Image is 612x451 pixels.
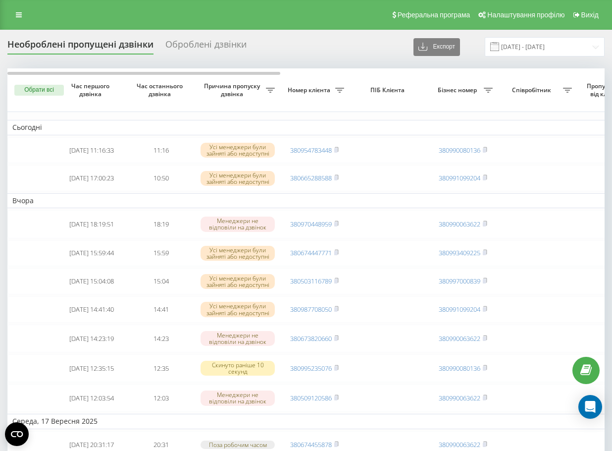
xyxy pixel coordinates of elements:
[57,240,126,267] td: [DATE] 15:59:44
[398,11,470,19] span: Реферальна програма
[201,302,275,317] div: Усі менеджери були зайняті або недоступні
[126,240,196,267] td: 15:59
[439,394,480,402] a: 380990063622
[5,422,29,446] button: Open CMP widget
[201,82,266,98] span: Причина пропуску дзвінка
[357,86,420,94] span: ПІБ Клієнта
[65,82,118,98] span: Час першого дзвінка
[487,11,564,19] span: Налаштування профілю
[126,384,196,412] td: 12:03
[126,165,196,191] td: 10:50
[290,305,332,314] a: 380987708050
[201,391,275,405] div: Менеджери не відповіли на дзвінок
[126,268,196,294] td: 15:04
[57,354,126,382] td: [DATE] 12:35:15
[57,210,126,238] td: [DATE] 18:19:51
[201,171,275,186] div: Усі менеджери були зайняті або недоступні
[578,395,602,419] div: Open Intercom Messenger
[57,325,126,352] td: [DATE] 14:23:19
[290,364,332,373] a: 380995235076
[290,173,332,182] a: 380665288588
[290,146,332,155] a: 380954783448
[290,394,332,402] a: 380509120586
[126,325,196,352] td: 14:23
[57,296,126,323] td: [DATE] 14:41:40
[7,39,153,55] div: Необроблені пропущені дзвінки
[290,220,332,228] a: 380970448959
[439,248,480,257] a: 380993409225
[201,441,275,449] div: Поза робочим часом
[290,248,332,257] a: 380674447771
[439,334,480,343] a: 380990063622
[503,86,563,94] span: Співробітник
[201,217,275,231] div: Менеджери не відповіли на дзвінок
[57,268,126,294] td: [DATE] 15:04:08
[439,305,480,314] a: 380991099204
[201,143,275,158] div: Усі менеджери були зайняті або недоступні
[57,165,126,191] td: [DATE] 17:00:23
[439,440,480,449] a: 380990063622
[413,38,460,56] button: Експорт
[285,86,335,94] span: Номер клієнта
[201,274,275,289] div: Усі менеджери були зайняті або недоступні
[439,146,480,155] a: 380990080136
[581,11,599,19] span: Вихід
[433,86,484,94] span: Бізнес номер
[126,210,196,238] td: 18:19
[439,220,480,228] a: 380990063622
[290,440,332,449] a: 380674455878
[201,361,275,376] div: Скинуто раніше 10 секунд
[290,334,332,343] a: 380673820660
[14,85,64,96] button: Обрати всі
[290,277,332,285] a: 380503116789
[134,82,188,98] span: Час останнього дзвінка
[439,277,480,285] a: 380997000839
[439,173,480,182] a: 380991099204
[439,364,480,373] a: 380990080136
[126,137,196,164] td: 11:16
[57,137,126,164] td: [DATE] 11:16:33
[201,246,275,261] div: Усі менеджери були зайняті або недоступні
[126,296,196,323] td: 14:41
[57,384,126,412] td: [DATE] 12:03:54
[201,331,275,346] div: Менеджери не відповіли на дзвінок
[165,39,247,55] div: Оброблені дзвінки
[126,354,196,382] td: 12:35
